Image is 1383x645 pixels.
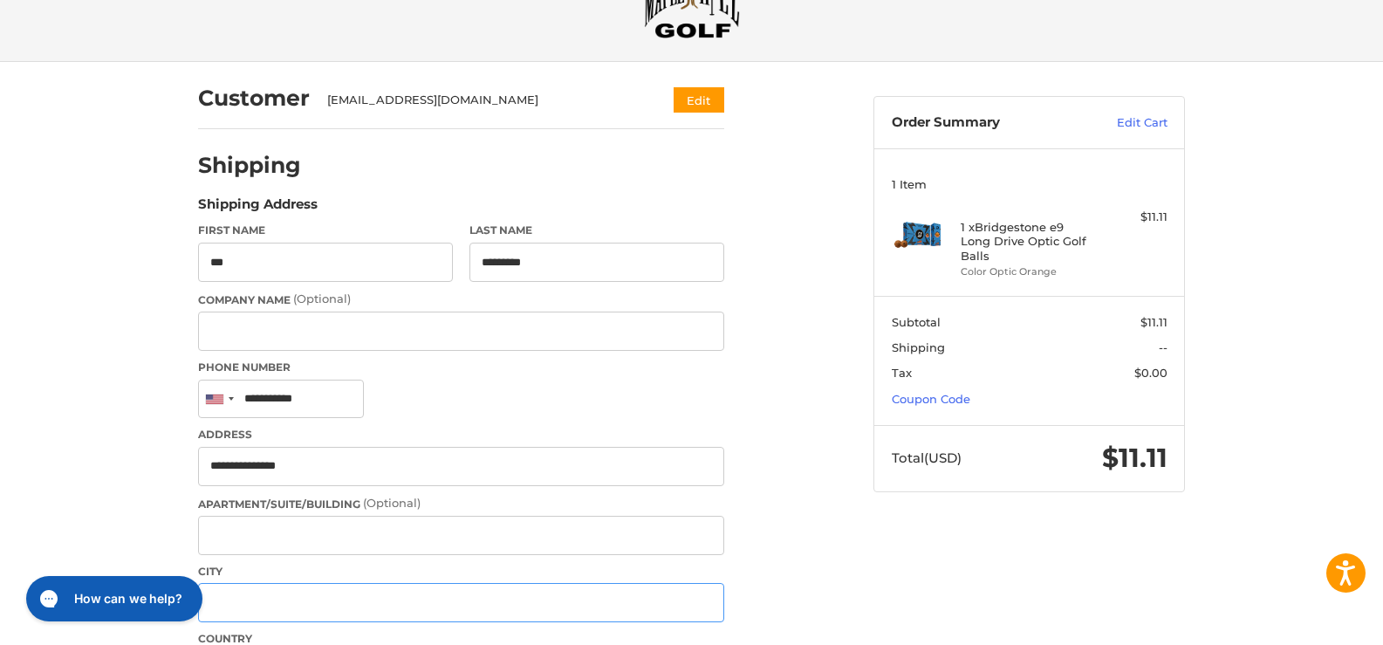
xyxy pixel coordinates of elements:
legend: Shipping Address [198,195,318,223]
small: (Optional) [293,292,351,305]
label: Phone Number [198,360,724,375]
label: Company Name [198,291,724,308]
h2: Shipping [198,152,301,179]
h3: 1 Item [892,177,1167,191]
span: Total (USD) [892,449,962,466]
iframe: Gorgias live chat messenger [17,570,208,628]
span: Shipping [892,340,945,354]
h4: 1 x Bridgestone e9 Long Drive Optic Golf Balls [961,220,1094,263]
label: City [198,564,724,580]
h2: Customer [198,85,310,112]
h3: Order Summary [892,114,1079,132]
span: Subtotal [892,315,941,329]
li: Color Optic Orange [961,264,1094,279]
span: $0.00 [1134,366,1167,380]
label: Apartment/Suite/Building [198,495,724,512]
div: [EMAIL_ADDRESS][DOMAIN_NAME] [327,92,640,109]
label: Address [198,427,724,443]
small: (Optional) [363,496,421,510]
span: $11.11 [1102,442,1167,474]
button: Edit [674,87,724,113]
span: $11.11 [1140,315,1167,329]
span: -- [1159,340,1167,354]
div: $11.11 [1099,209,1167,226]
a: Edit Cart [1079,114,1167,132]
label: Last Name [469,223,724,238]
a: Coupon Code [892,392,970,406]
label: First Name [198,223,453,238]
div: United States: +1 [199,381,239,418]
span: Tax [892,366,912,380]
